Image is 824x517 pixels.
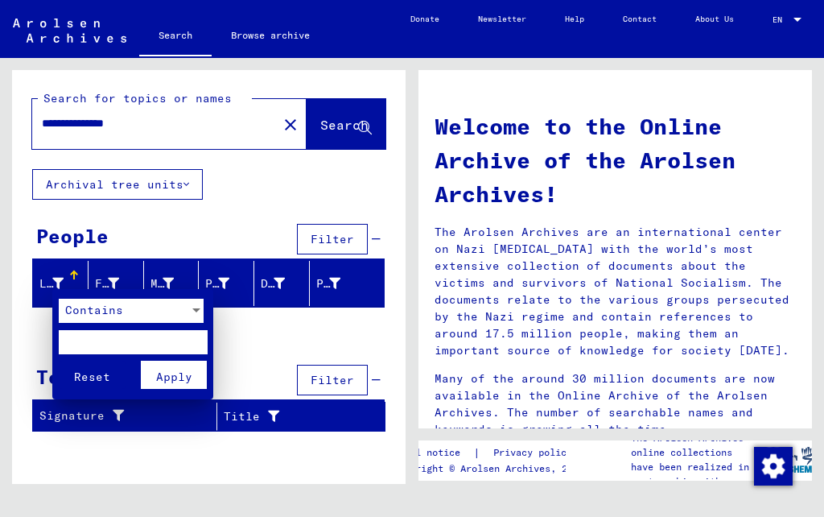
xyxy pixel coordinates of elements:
[155,370,192,384] span: Apply
[59,361,126,389] button: Reset
[753,446,792,485] div: Zustimmung ändern
[65,303,123,317] span: Contains
[141,361,208,389] button: Apply
[754,447,793,486] img: Zustimmung ändern
[74,370,110,384] span: Reset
